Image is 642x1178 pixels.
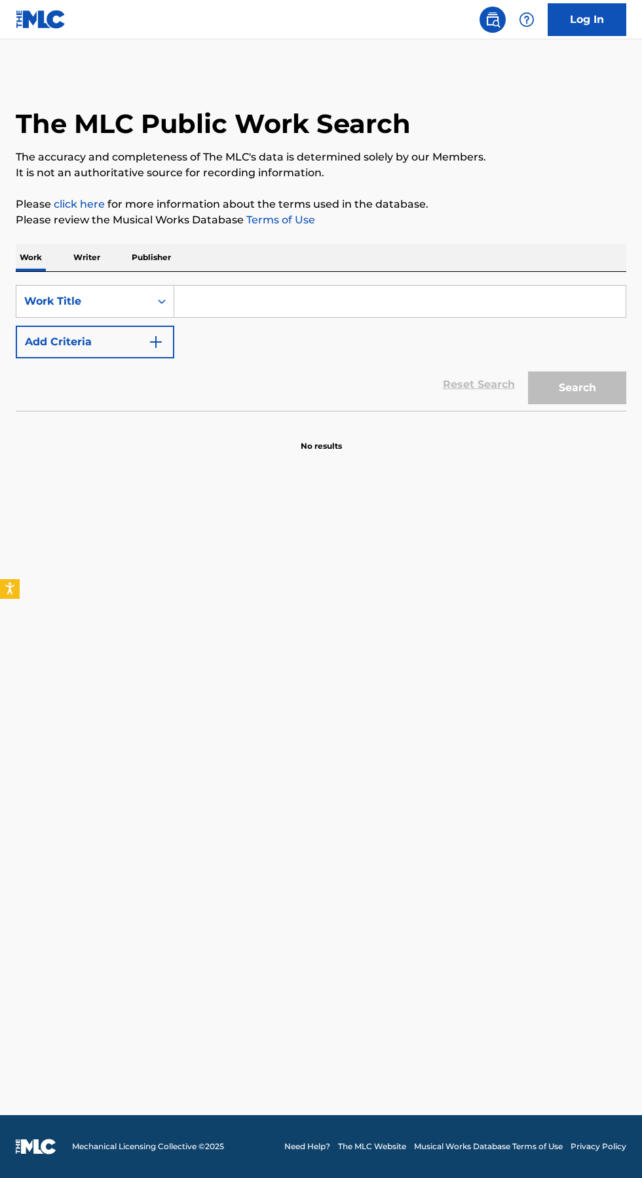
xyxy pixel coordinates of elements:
[16,149,626,165] p: The accuracy and completeness of The MLC's data is determined solely by our Members.
[148,334,164,350] img: 9d2ae6d4665cec9f34b9.svg
[16,326,174,358] button: Add Criteria
[576,1115,642,1178] div: Widget de chat
[571,1141,626,1152] a: Privacy Policy
[16,10,66,29] img: MLC Logo
[16,212,626,228] p: Please review the Musical Works Database
[16,197,626,212] p: Please for more information about the terms used in the database.
[128,244,175,271] p: Publisher
[301,425,342,452] p: No results
[414,1141,563,1152] a: Musical Works Database Terms of Use
[72,1141,224,1152] span: Mechanical Licensing Collective © 2025
[284,1141,330,1152] a: Need Help?
[24,294,142,309] div: Work Title
[485,12,500,28] img: search
[69,244,104,271] p: Writer
[514,7,540,33] div: Help
[338,1141,406,1152] a: The MLC Website
[548,3,626,36] a: Log In
[16,285,626,411] form: Search Form
[54,198,105,210] a: click here
[16,1139,56,1154] img: logo
[16,165,626,181] p: It is not an authoritative source for recording information.
[244,214,315,226] a: Terms of Use
[480,7,506,33] a: Public Search
[16,107,411,140] h1: The MLC Public Work Search
[16,244,46,271] p: Work
[576,1115,642,1178] iframe: Chat Widget
[519,12,535,28] img: help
